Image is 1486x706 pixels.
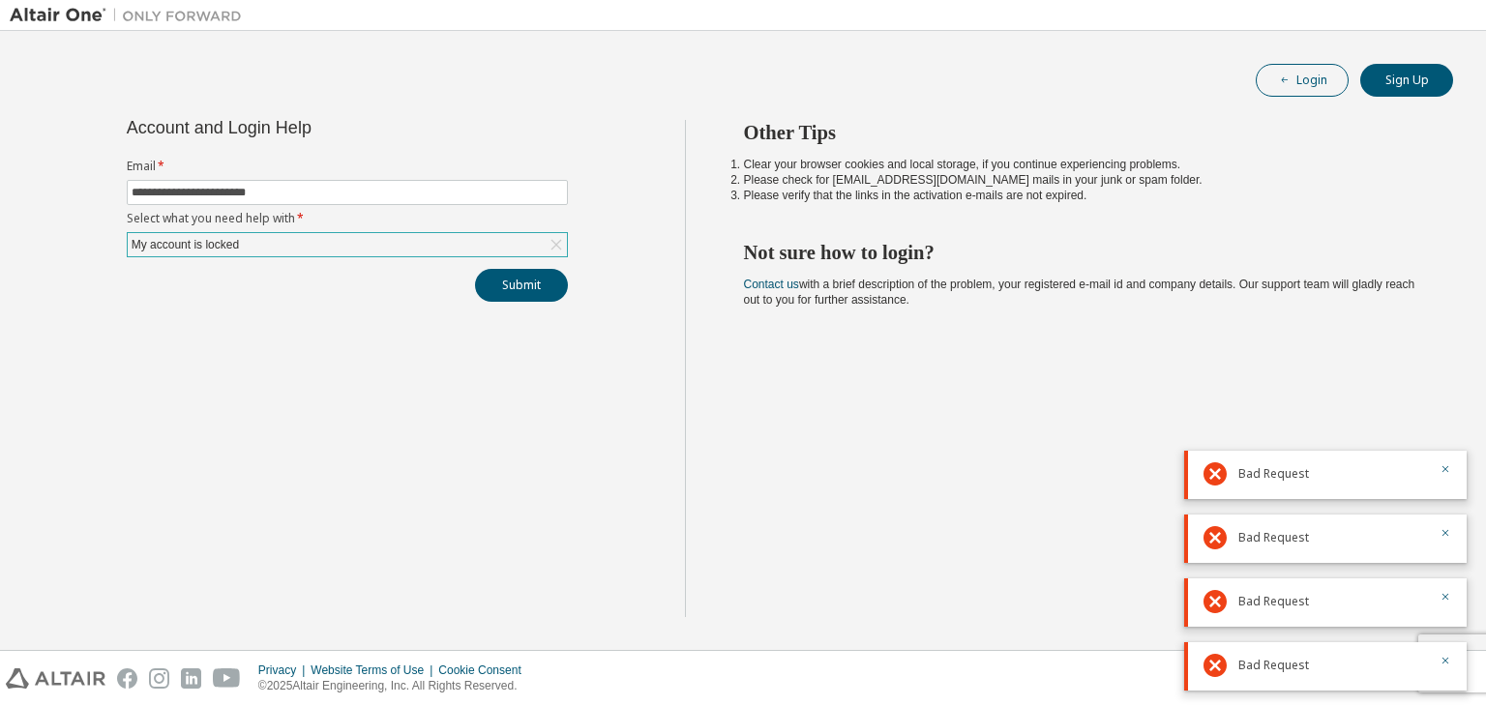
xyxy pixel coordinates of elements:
div: My account is locked [128,233,567,256]
li: Please verify that the links in the activation e-mails are not expired. [744,188,1419,203]
img: linkedin.svg [181,668,201,689]
div: Account and Login Help [127,120,480,135]
label: Email [127,159,568,174]
div: Website Terms of Use [311,662,438,678]
h2: Not sure how to login? [744,240,1419,265]
h2: Other Tips [744,120,1419,145]
img: youtube.svg [213,668,241,689]
img: instagram.svg [149,668,169,689]
img: facebook.svg [117,668,137,689]
label: Select what you need help with [127,211,568,226]
span: with a brief description of the problem, your registered e-mail id and company details. Our suppo... [744,278,1415,307]
span: Bad Request [1238,530,1309,545]
span: Bad Request [1238,594,1309,609]
div: Privacy [258,662,311,678]
li: Please check for [EMAIL_ADDRESS][DOMAIN_NAME] mails in your junk or spam folder. [744,172,1419,188]
button: Login [1256,64,1349,97]
button: Sign Up [1360,64,1453,97]
span: Bad Request [1238,466,1309,482]
img: altair_logo.svg [6,668,105,689]
img: Altair One [10,6,252,25]
div: Cookie Consent [438,662,532,678]
p: © 2025 Altair Engineering, Inc. All Rights Reserved. [258,678,533,694]
button: Submit [475,269,568,302]
li: Clear your browser cookies and local storage, if you continue experiencing problems. [744,157,1419,172]
a: Contact us [744,278,799,291]
span: Bad Request [1238,658,1309,673]
div: My account is locked [129,234,242,255]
